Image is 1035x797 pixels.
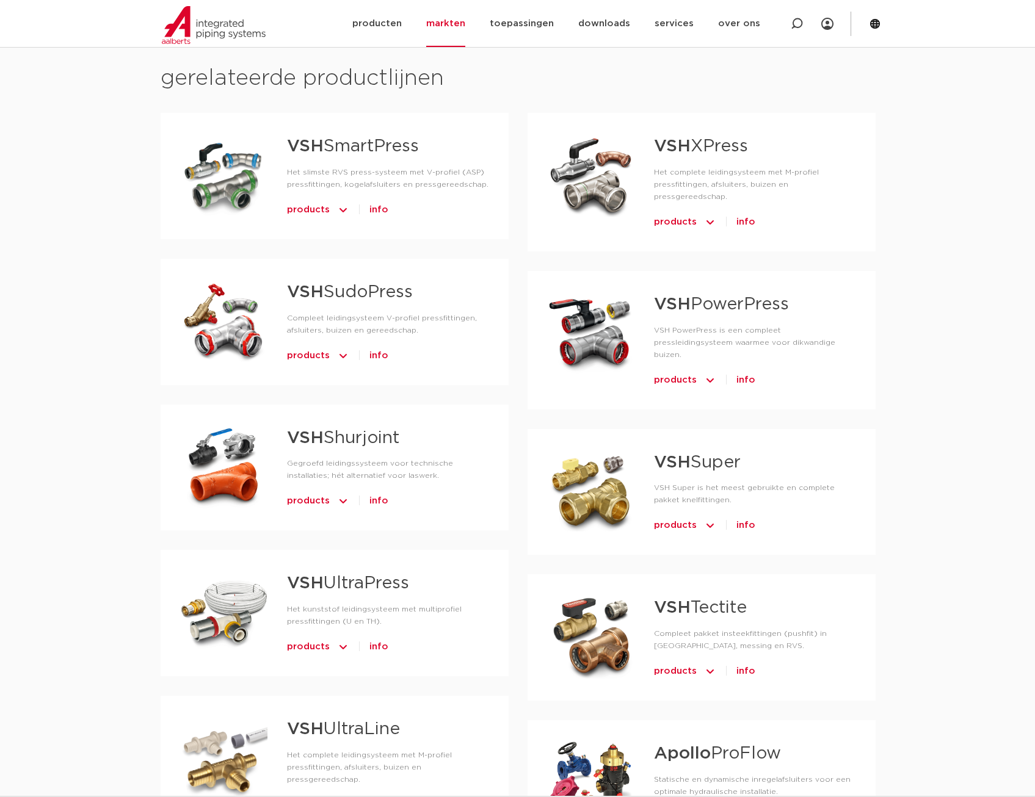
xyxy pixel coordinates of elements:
[654,745,711,762] strong: Apollo
[337,637,349,657] img: icon-chevron-up-1.svg
[287,430,324,447] strong: VSH
[654,454,691,471] strong: VSH
[654,212,697,232] span: products
[287,749,489,785] p: Het complete leidingsysteem met M-profiel pressfittingen, afsluiters, buizen en pressgereedschap.
[369,491,388,511] a: info
[287,721,400,738] a: VSHUltraLine
[287,575,324,592] strong: VSH
[287,312,489,336] p: Compleet leidingsysteem V-profiel pressfittingen, afsluiters, buizen en gereedschap.
[736,662,755,681] a: info
[736,212,755,232] a: info
[287,575,409,592] a: VSHUltraPress
[654,370,697,390] span: products
[369,200,388,220] a: info
[287,603,489,627] p: Het kunststof leidingsysteem met multiprofiel pressfittingen (U en TH).
[337,200,349,220] img: icon-chevron-up-1.svg
[287,457,489,481] p: Gegroefd leidingssysteem voor technische installaties; hét alternatief voor laswerk.
[704,370,716,390] img: icon-chevron-up-1.svg
[337,346,349,366] img: icon-chevron-up-1.svg
[654,516,697,535] span: products
[704,212,716,232] img: icon-chevron-up-1.svg
[654,324,856,361] p: VSH PowerPress is een compleet pressleidingsysteem waarmee voor dikwandige buizen.
[287,138,324,155] strong: VSH
[654,745,781,762] a: ApolloProFlow
[287,166,489,190] p: Het slimste RVS press-systeem met V-profiel (ASP) pressfittingen, kogelafsluiters en pressgereeds...
[287,430,399,447] a: VSHShurjoint
[654,481,856,506] p: VSH Super is het meest gebruikte en complete pakket knelfittingen.
[704,662,716,681] img: icon-chevron-up-1.svg
[287,200,330,220] span: products
[736,370,755,390] a: info
[369,637,388,657] a: info
[337,491,349,511] img: icon-chevron-up-1.svg
[654,599,747,616] a: VSHTectite
[654,599,691,616] strong: VSH
[654,454,741,471] a: VSHSuper
[287,284,413,301] a: VSHSudoPress
[654,138,691,155] strong: VSH
[704,516,716,535] img: icon-chevron-up-1.svg
[287,138,419,155] a: VSHSmartPress
[369,346,388,366] a: info
[736,516,755,535] a: info
[654,138,748,155] a: VSHXPress
[287,491,330,511] span: products
[654,662,697,681] span: products
[287,284,324,301] strong: VSH
[287,637,330,657] span: products
[654,296,789,313] a: VSHPowerPress
[287,721,324,738] strong: VSH
[654,166,856,203] p: Het complete leidingsysteem met M-profiel pressfittingen, afsluiters, buizen en pressgereedschap.
[161,64,875,93] h2: gerelateerde productlijnen
[654,627,856,652] p: Compleet pakket insteekfittingen (pushfit) in [GEOGRAPHIC_DATA], messing en RVS.
[654,296,691,313] strong: VSH
[287,346,330,366] span: products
